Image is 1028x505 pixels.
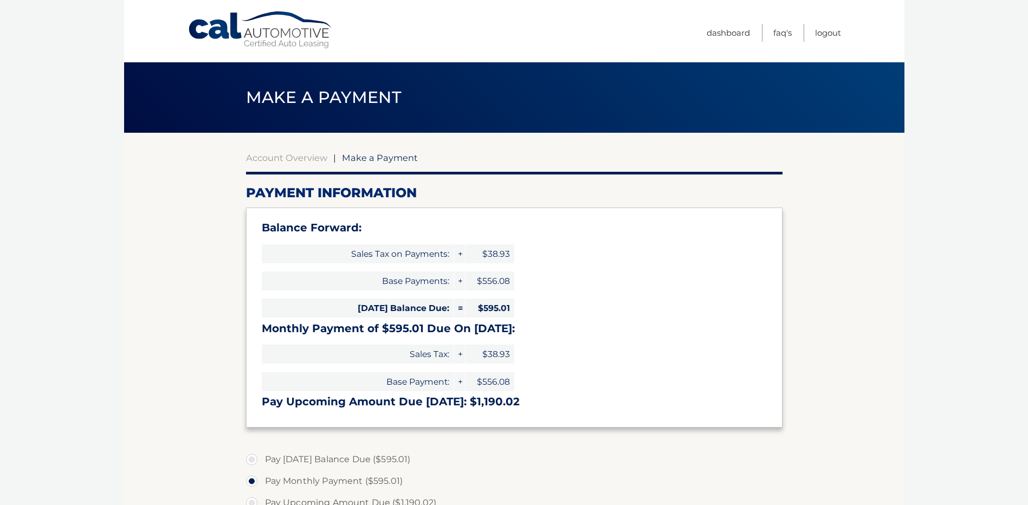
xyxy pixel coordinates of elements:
[454,299,465,318] span: =
[342,152,418,163] span: Make a Payment
[454,244,465,263] span: +
[454,372,465,391] span: +
[262,322,767,335] h3: Monthly Payment of $595.01 Due On [DATE]:
[465,299,514,318] span: $595.01
[262,372,454,391] span: Base Payment:
[246,152,327,163] a: Account Overview
[465,271,514,290] span: $556.08
[262,244,454,263] span: Sales Tax on Payments:
[465,345,514,364] span: $38.93
[262,299,454,318] span: [DATE] Balance Due:
[262,345,454,364] span: Sales Tax:
[262,395,767,409] h3: Pay Upcoming Amount Due [DATE]: $1,190.02
[188,11,334,49] a: Cal Automotive
[465,244,514,263] span: $38.93
[333,152,336,163] span: |
[773,24,792,42] a: FAQ's
[246,470,783,492] label: Pay Monthly Payment ($595.01)
[246,87,402,107] span: Make a Payment
[454,271,465,290] span: +
[262,221,767,235] h3: Balance Forward:
[465,372,514,391] span: $556.08
[246,449,783,470] label: Pay [DATE] Balance Due ($595.01)
[454,345,465,364] span: +
[707,24,750,42] a: Dashboard
[815,24,841,42] a: Logout
[246,185,783,201] h2: Payment Information
[262,271,454,290] span: Base Payments:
